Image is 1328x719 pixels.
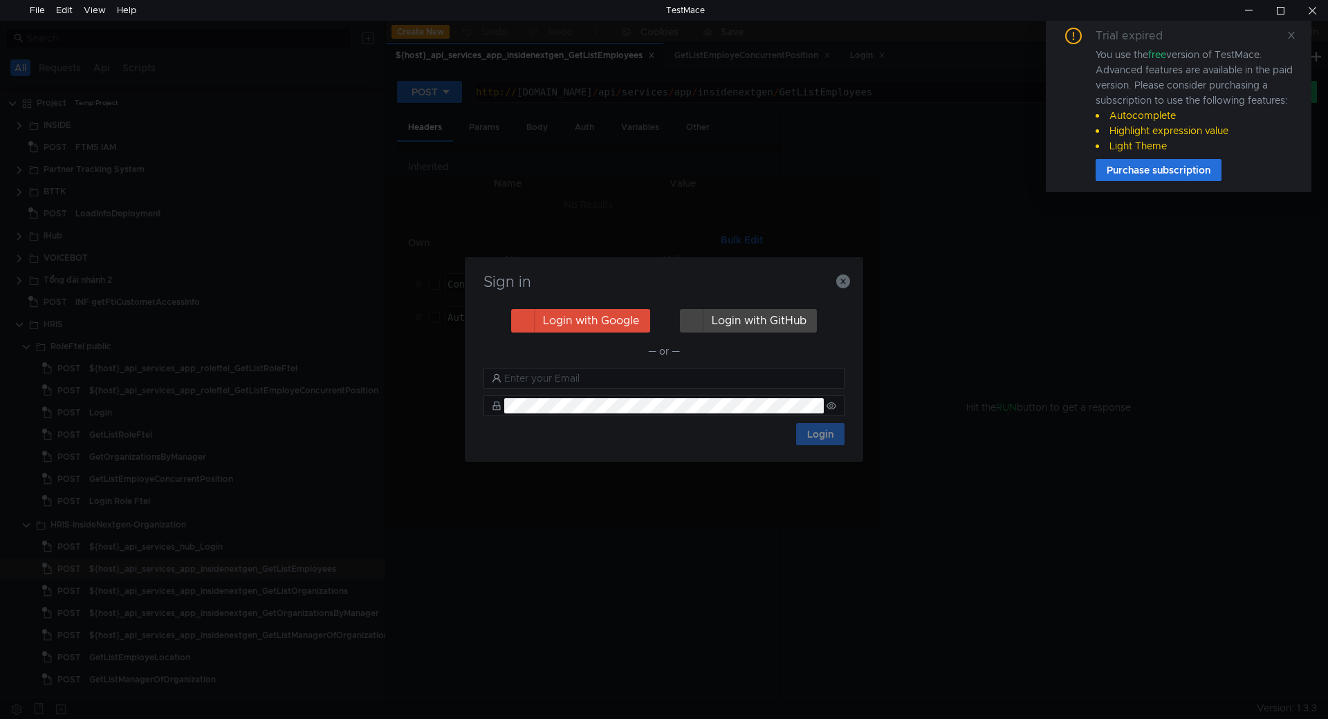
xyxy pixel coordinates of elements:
button: Login with Google [511,309,650,333]
h3: Sign in [481,274,847,290]
input: Enter your Email [504,371,836,386]
div: — or — [483,343,845,359]
button: Login with GitHub [680,309,817,333]
button: Purchase subscription [1096,159,1221,181]
span: free [1148,48,1166,61]
li: Light Theme [1096,138,1295,153]
div: Trial expired [1096,28,1179,44]
div: You use the version of TestMace. Advanced features are available in the paid version. Please cons... [1096,47,1295,153]
li: Autocomplete [1096,108,1295,123]
li: Highlight expression value [1096,123,1295,138]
